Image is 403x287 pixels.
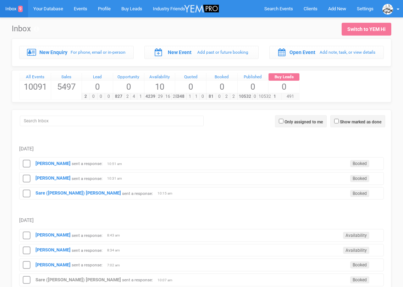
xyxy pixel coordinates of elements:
[343,232,369,239] span: Availability
[39,49,67,56] label: New Enquiry
[193,93,200,100] span: 1
[122,277,153,282] small: sent a response:
[35,247,71,253] a: [PERSON_NAME]
[113,93,125,100] span: 827
[171,93,179,100] span: 28
[20,81,51,93] span: 10091
[175,73,206,81] a: Quoted
[113,81,144,93] span: 0
[144,81,175,93] span: 10
[304,6,318,11] span: Clients
[206,81,237,93] span: 0
[113,73,144,81] a: Opportunity
[216,93,223,100] span: 0
[137,93,144,100] span: 1
[164,93,172,100] span: 16
[20,116,204,126] input: Search Inbox
[19,46,134,59] a: New Enquiry For phone, email or in-person
[71,50,126,55] small: For phone, email or in-person
[320,50,375,55] small: Add note, task, or view details
[72,161,103,166] small: sent a response:
[238,73,269,81] a: Published
[97,93,105,100] span: 0
[35,175,71,181] a: [PERSON_NAME]
[347,26,386,33] div: Switch to YEM Hi
[237,93,253,100] span: 10532
[72,176,103,181] small: sent a response:
[199,93,206,100] span: 0
[144,73,175,81] a: Availability
[12,25,39,33] h1: Inbox
[144,93,157,100] span: 4239
[19,218,384,223] h5: [DATE]
[35,161,71,166] a: [PERSON_NAME]
[175,93,187,100] span: 348
[158,191,175,196] span: 10:15 am
[156,93,164,100] span: 29
[350,261,369,269] span: Booked
[206,73,237,81] a: Booked
[340,119,381,125] label: Show marked as done
[35,190,121,196] a: Sare ([PERSON_NAME]) [PERSON_NAME]
[257,93,272,100] span: 10532
[252,93,258,100] span: 0
[35,277,121,282] a: Sare ([PERSON_NAME]) [PERSON_NAME]
[168,49,192,56] label: New Event
[269,73,299,81] a: Buy Leads
[343,247,369,254] span: Availability
[82,73,113,81] a: Lead
[35,232,71,238] a: [PERSON_NAME]
[230,93,237,100] span: 2
[51,73,82,81] a: Sales
[350,190,369,197] span: Booked
[122,191,153,196] small: sent a response:
[105,93,113,100] span: 0
[285,119,323,125] label: Only assigned to me
[124,93,131,100] span: 2
[350,175,369,182] span: Booked
[175,81,206,93] span: 0
[89,93,98,100] span: 0
[19,146,384,152] h5: [DATE]
[289,49,315,56] label: Open Event
[382,4,393,15] img: data
[35,262,71,267] strong: [PERSON_NAME]
[72,233,103,238] small: sent a response:
[72,262,103,267] small: sent a response:
[18,6,23,12] span: 9
[350,276,369,283] span: Booked
[107,233,125,238] span: 8:43 am
[20,73,51,81] a: All Events
[223,93,230,100] span: 2
[281,93,299,100] span: 491
[144,46,259,59] a: New Event Add past or future booking
[269,46,384,59] a: Open Event Add note, task, or view details
[342,23,391,36] a: Switch to YEM Hi
[107,161,125,166] span: 10:51 am
[82,81,113,93] span: 0
[206,93,216,100] span: 81
[269,81,299,93] span: 0
[264,6,293,11] span: Search Events
[107,248,125,253] span: 8:34 am
[82,93,90,100] span: 2
[131,93,137,100] span: 4
[72,248,103,253] small: sent a response:
[51,81,82,93] span: 5497
[328,6,346,11] span: Add New
[197,50,248,55] small: Add past or future booking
